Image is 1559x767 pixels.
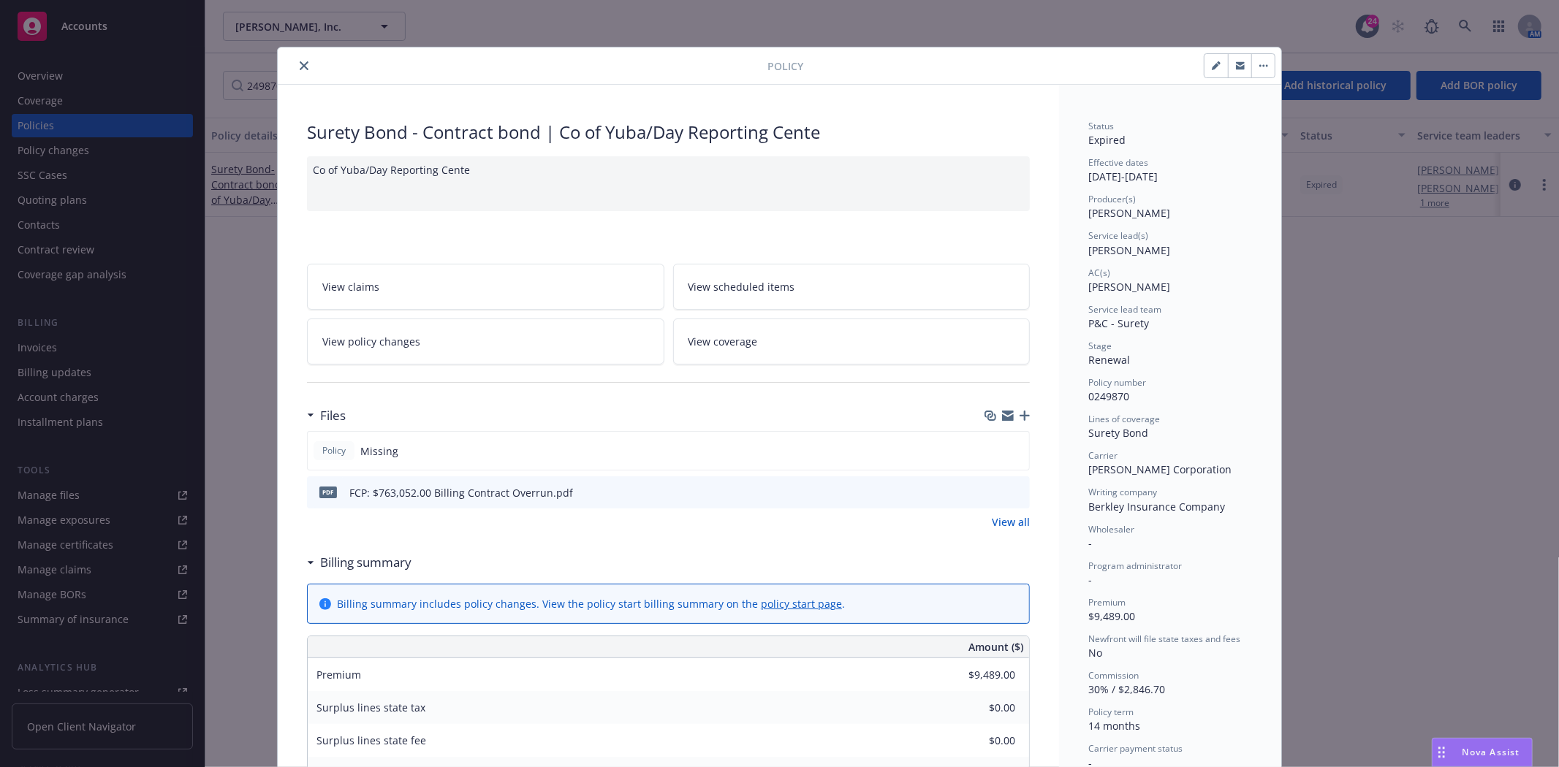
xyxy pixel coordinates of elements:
span: P&C - Surety [1088,316,1149,330]
span: Renewal [1088,353,1130,367]
span: AC(s) [1088,267,1110,279]
span: Premium [1088,596,1126,608]
span: Amount ($) [968,639,1023,655]
span: - [1088,573,1092,587]
span: Newfront will file state taxes and fees [1088,633,1240,645]
button: preview file [1011,485,1024,500]
span: [PERSON_NAME] Corporation [1088,462,1232,476]
button: Nova Assist [1432,738,1533,767]
div: Billing summary [307,553,411,572]
div: Billing summary includes policy changes. View the policy start billing summary on the . [337,596,845,611]
span: Premium [316,668,361,682]
a: View all [992,514,1030,530]
span: Service lead(s) [1088,229,1148,242]
span: 0249870 [1088,389,1129,403]
div: Surety Bond - Contract bond | Co of Yuba/Day Reporting Cente [307,120,1030,145]
span: Producer(s) [1088,193,1136,205]
span: View policy changes [322,334,420,349]
span: Stage [1088,340,1112,352]
a: View scheduled items [673,264,1031,310]
span: [PERSON_NAME] [1088,206,1170,220]
button: download file [987,485,999,500]
div: [DATE] - [DATE] [1088,156,1252,184]
input: 0.00 [929,697,1024,719]
div: Files [307,406,346,425]
button: close [295,57,313,75]
span: [PERSON_NAME] [1088,280,1170,294]
span: Status [1088,120,1114,132]
span: Policy [767,58,803,74]
span: Policy [319,444,349,457]
div: Drag to move [1433,739,1451,766]
a: policy start page [761,597,842,611]
a: View coverage [673,318,1031,365]
span: $9,489.00 [1088,609,1135,623]
input: 0.00 [929,664,1024,686]
span: Writing company [1088,486,1157,498]
span: 14 months [1088,719,1140,733]
span: Berkley Insurance Company [1088,500,1225,514]
span: No [1088,646,1102,660]
span: Surplus lines state fee [316,733,426,747]
input: 0.00 [929,730,1024,752]
span: 30% / $2,846.70 [1088,682,1165,696]
span: View scheduled items [689,279,795,294]
div: FCP: $763,052.00 Billing Contract Overrun.pdf [349,485,573,500]
span: Policy number [1088,376,1146,389]
span: [PERSON_NAME] [1088,243,1170,257]
span: Program administrator [1088,560,1182,572]
span: Policy term [1088,706,1134,718]
div: Co of Yuba/Day Reporting Cente [307,156,1030,211]
span: Carrier [1088,449,1118,462]
span: - [1088,536,1092,550]
span: Surety Bond [1088,426,1148,440]
a: View policy changes [307,318,664,365]
span: View coverage [689,334,758,349]
span: View claims [322,279,379,294]
span: Commission [1088,669,1139,682]
span: Carrier payment status [1088,742,1183,755]
span: Expired [1088,133,1126,147]
span: Lines of coverage [1088,413,1160,425]
a: View claims [307,264,664,310]
span: Wholesaler [1088,523,1134,535]
h3: Files [320,406,346,425]
span: pdf [319,486,337,497]
span: Surplus lines state tax [316,701,425,714]
h3: Billing summary [320,553,411,572]
span: Missing [360,443,398,459]
span: Nova Assist [1463,746,1520,758]
span: Service lead team [1088,303,1161,316]
span: Effective dates [1088,156,1148,169]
